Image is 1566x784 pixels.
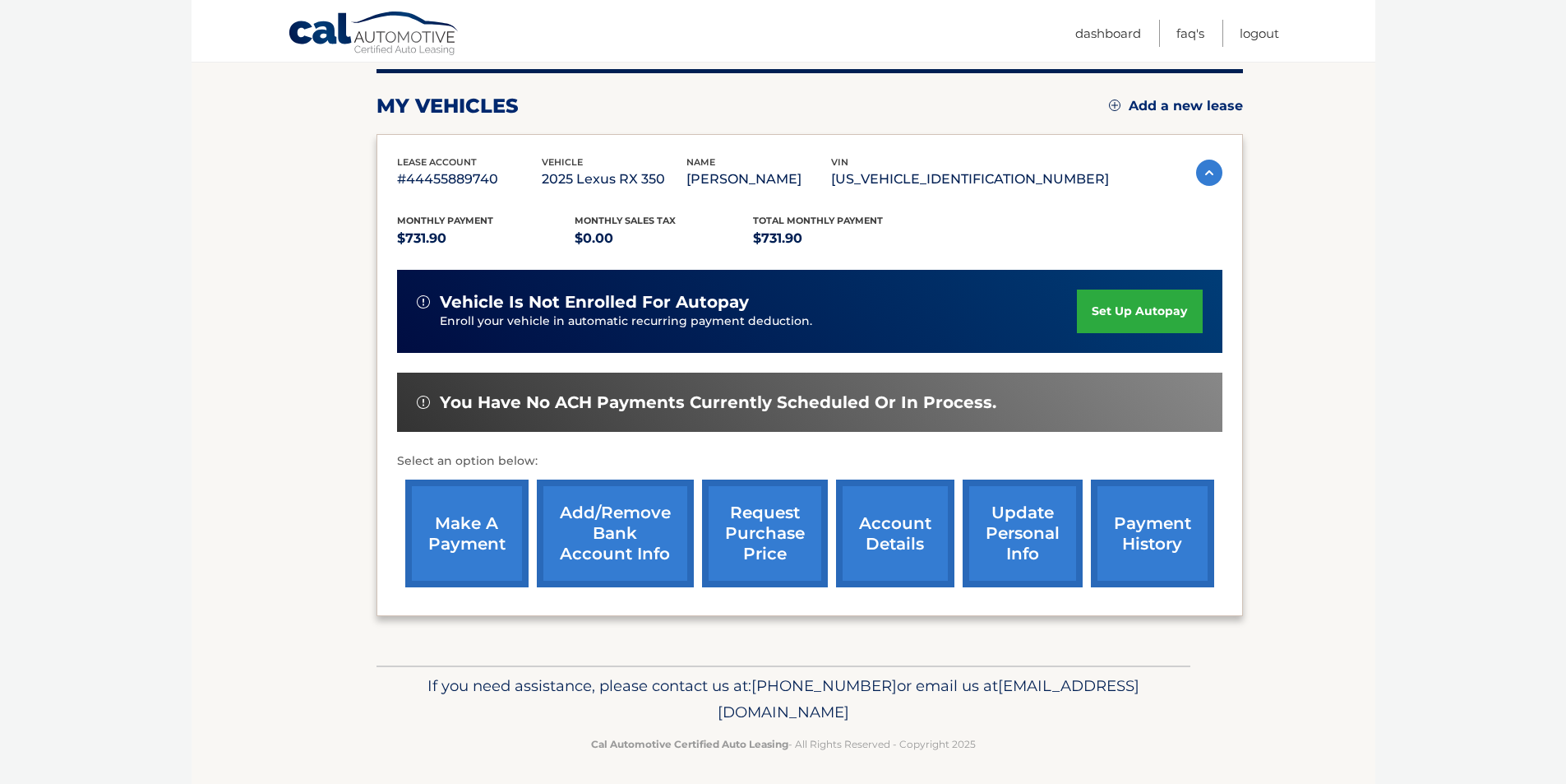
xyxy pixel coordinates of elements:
a: account details [836,480,954,587]
p: [US_VEHICLE_IDENTIFICATION_NUMBER] [831,168,1109,191]
a: Logout [1240,20,1279,47]
span: [EMAIL_ADDRESS][DOMAIN_NAME] [718,676,1139,721]
span: You have no ACH payments currently scheduled or in process. [440,392,996,413]
a: payment history [1091,480,1214,587]
a: Add a new lease [1109,98,1243,114]
img: alert-white.svg [417,295,430,308]
img: accordion-active.svg [1196,160,1222,186]
span: Monthly Payment [397,215,493,226]
a: FAQ's [1176,20,1204,47]
a: request purchase price [702,480,828,587]
span: [PHONE_NUMBER] [751,676,897,695]
p: - All Rights Reserved - Copyright 2025 [387,735,1180,753]
a: make a payment [405,480,529,587]
p: $731.90 [397,227,575,250]
img: alert-white.svg [417,396,430,409]
p: Select an option below: [397,452,1222,471]
p: [PERSON_NAME] [686,168,831,191]
a: update personal info [963,480,1083,587]
span: vehicle [542,156,583,168]
span: vehicle is not enrolled for autopay [440,292,749,313]
p: 2025 Lexus RX 350 [542,168,686,191]
strong: Cal Automotive Certified Auto Leasing [591,738,788,750]
a: Add/Remove bank account info [537,480,694,587]
p: If you need assistance, please contact us at: or email us at [387,673,1180,726]
span: Monthly sales Tax [575,215,676,226]
p: $0.00 [575,227,753,250]
a: Dashboard [1075,20,1141,47]
h2: my vehicles [376,94,519,118]
span: Total Monthly Payment [753,215,883,226]
span: vin [831,156,848,168]
p: #44455889740 [397,168,542,191]
p: $731.90 [753,227,931,250]
a: set up autopay [1077,290,1202,333]
span: name [686,156,715,168]
span: lease account [397,156,477,168]
a: Cal Automotive [288,11,460,58]
p: Enroll your vehicle in automatic recurring payment deduction. [440,313,1078,331]
img: add.svg [1109,100,1120,111]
